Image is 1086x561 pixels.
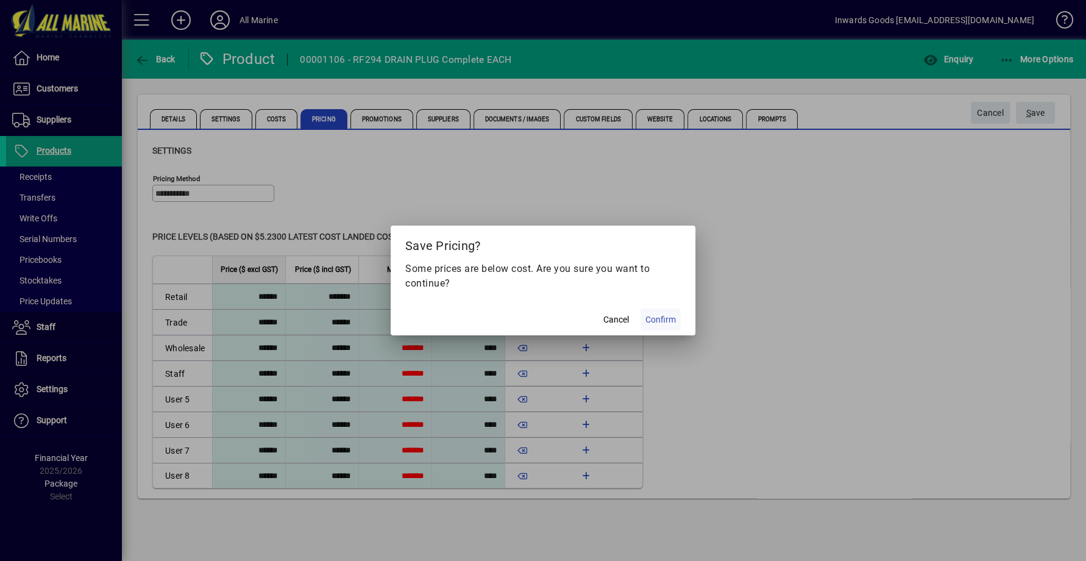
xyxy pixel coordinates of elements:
[391,226,695,261] h2: Save Pricing?
[641,309,681,331] button: Confirm
[603,313,629,326] span: Cancel
[405,262,681,291] p: Some prices are below cost. Are you sure you want to continue?
[597,309,636,331] button: Cancel
[645,313,676,326] span: Confirm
